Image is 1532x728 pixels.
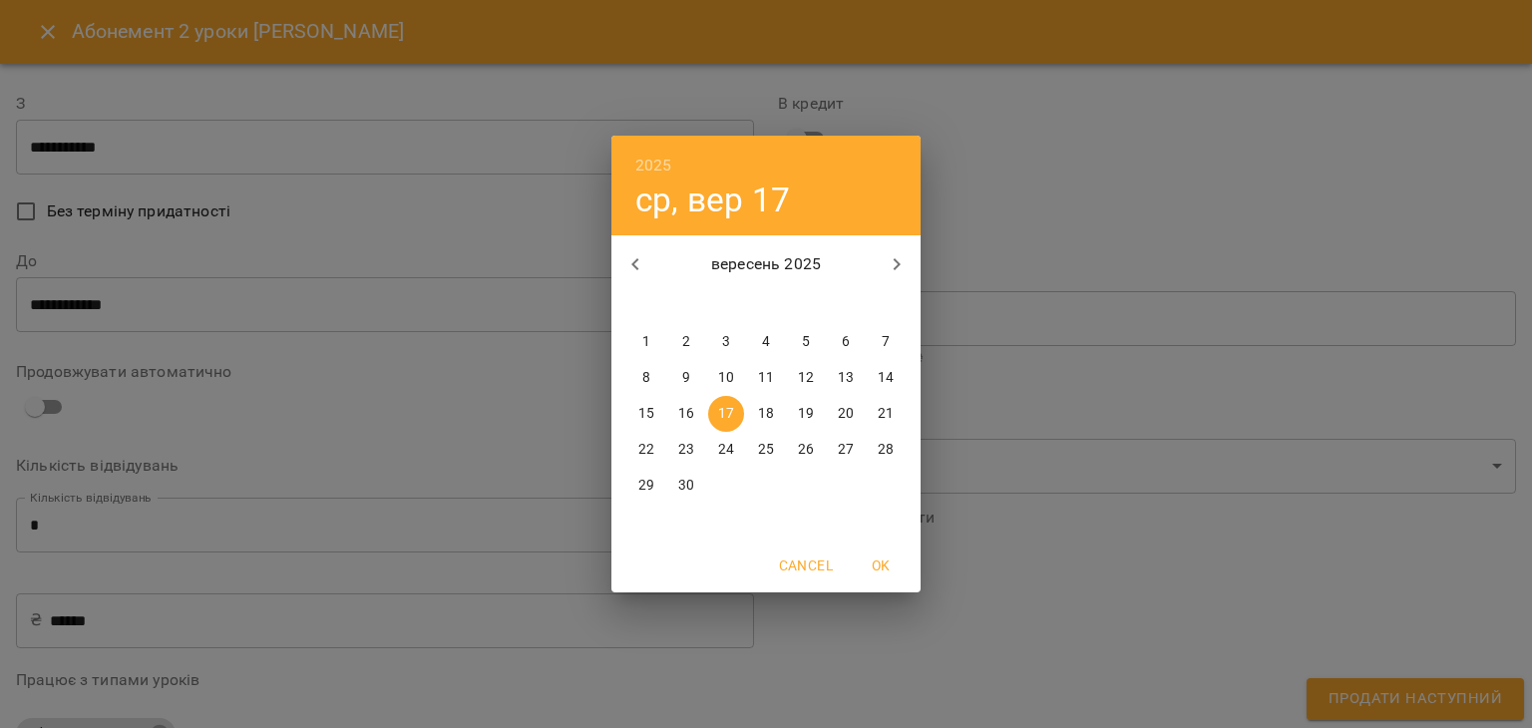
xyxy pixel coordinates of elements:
p: 19 [798,404,814,424]
span: чт [748,294,784,314]
p: 12 [798,368,814,388]
p: 21 [878,404,894,424]
p: 18 [758,404,774,424]
p: 23 [678,440,694,460]
button: 10 [708,360,744,396]
span: вт [668,294,704,314]
button: 19 [788,396,824,432]
button: 15 [628,396,664,432]
button: 13 [828,360,864,396]
p: 11 [758,368,774,388]
button: 25 [748,432,784,468]
button: Cancel [771,547,841,583]
p: 24 [718,440,734,460]
p: 7 [882,332,890,352]
button: 3 [708,324,744,360]
button: 30 [668,468,704,504]
span: нд [868,294,904,314]
button: 5 [788,324,824,360]
p: 20 [838,404,854,424]
button: OK [849,547,913,583]
button: 23 [668,432,704,468]
span: пн [628,294,664,314]
button: 2025 [635,152,672,180]
button: 18 [748,396,784,432]
p: 30 [678,476,694,496]
p: 6 [842,332,850,352]
button: 17 [708,396,744,432]
button: 2 [668,324,704,360]
p: 8 [642,368,650,388]
button: 12 [788,360,824,396]
p: 22 [638,440,654,460]
p: 28 [878,440,894,460]
p: 5 [802,332,810,352]
button: 1 [628,324,664,360]
p: 15 [638,404,654,424]
span: OK [857,553,905,577]
button: 21 [868,396,904,432]
button: 16 [668,396,704,432]
button: 14 [868,360,904,396]
button: 26 [788,432,824,468]
button: 7 [868,324,904,360]
p: 26 [798,440,814,460]
button: 27 [828,432,864,468]
p: вересень 2025 [659,252,874,276]
span: пт [788,294,824,314]
span: ср [708,294,744,314]
p: 10 [718,368,734,388]
button: ср, вер 17 [635,180,790,220]
button: 8 [628,360,664,396]
p: 1 [642,332,650,352]
p: 4 [762,332,770,352]
p: 14 [878,368,894,388]
button: 6 [828,324,864,360]
p: 27 [838,440,854,460]
button: 4 [748,324,784,360]
button: 11 [748,360,784,396]
p: 29 [638,476,654,496]
p: 13 [838,368,854,388]
span: сб [828,294,864,314]
button: 29 [628,468,664,504]
p: 3 [722,332,730,352]
button: 22 [628,432,664,468]
button: 9 [668,360,704,396]
p: 17 [718,404,734,424]
button: 28 [868,432,904,468]
p: 2 [682,332,690,352]
button: 24 [708,432,744,468]
p: 25 [758,440,774,460]
span: Cancel [779,553,833,577]
button: 20 [828,396,864,432]
p: 9 [682,368,690,388]
p: 16 [678,404,694,424]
